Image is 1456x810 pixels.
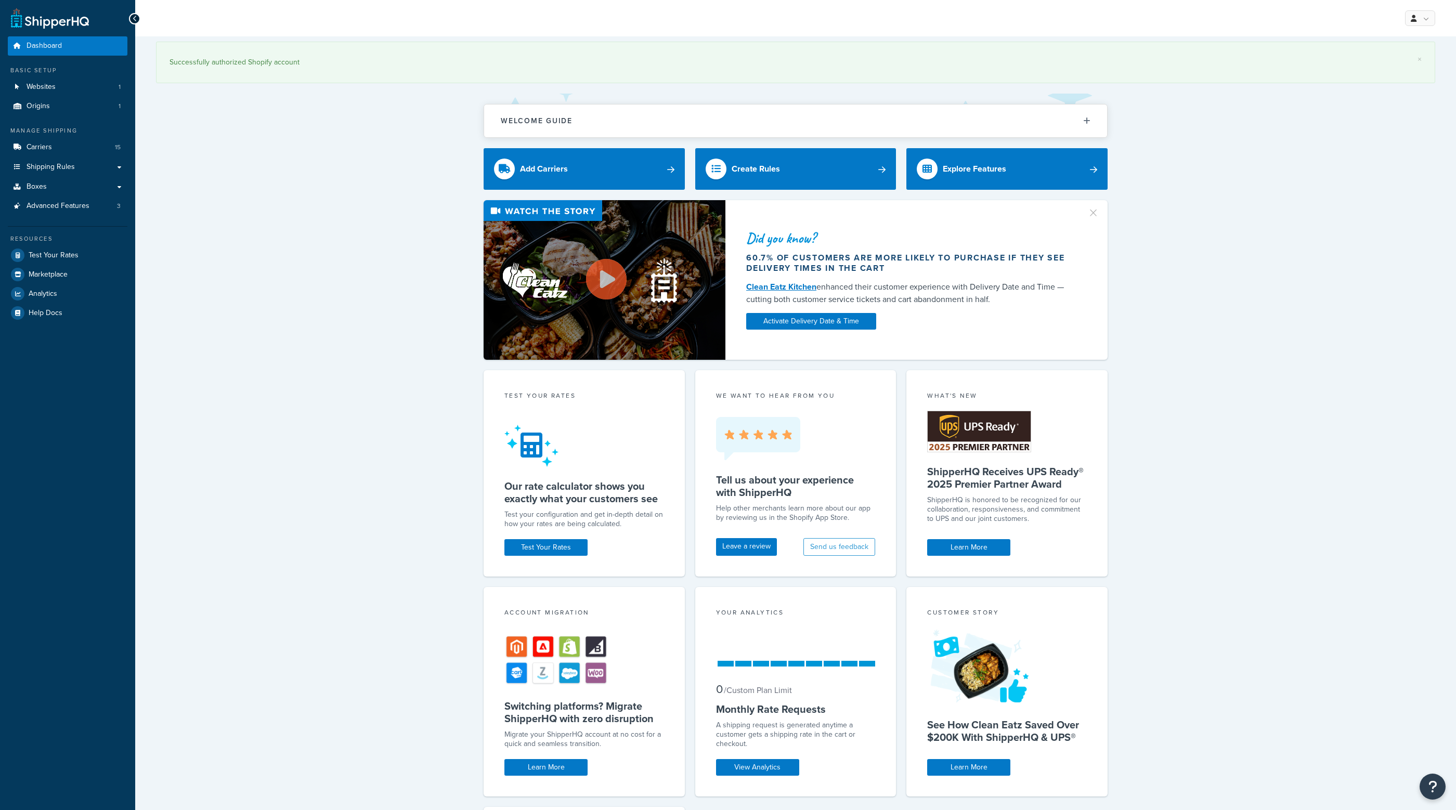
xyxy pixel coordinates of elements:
span: Dashboard [27,42,62,50]
a: Marketplace [8,265,127,284]
li: Carriers [8,138,127,157]
span: Test Your Rates [29,251,79,260]
li: Origins [8,97,127,116]
a: View Analytics [716,759,799,776]
span: 1 [119,102,121,111]
a: Activate Delivery Date & Time [746,313,876,330]
div: Test your configuration and get in-depth detail on how your rates are being calculated. [504,510,664,529]
span: 3 [117,202,121,211]
div: Manage Shipping [8,126,127,135]
a: Learn More [927,759,1010,776]
small: / Custom Plan Limit [724,684,792,696]
h5: See How Clean Eatz Saved Over $200K With ShipperHQ & UPS® [927,718,1087,743]
button: Send us feedback [803,538,875,556]
h5: Our rate calculator shows you exactly what your customers see [504,480,664,505]
span: Advanced Features [27,202,89,211]
div: Add Carriers [520,162,568,176]
a: Test Your Rates [504,539,588,556]
div: What's New [927,391,1087,403]
span: 1 [119,83,121,92]
span: Boxes [27,182,47,191]
span: 15 [115,143,121,152]
a: Clean Eatz Kitchen [746,281,816,293]
span: Carriers [27,143,52,152]
h5: ShipperHQ Receives UPS Ready® 2025 Premier Partner Award [927,465,1087,490]
a: Test Your Rates [8,246,127,265]
p: we want to hear from you [716,391,876,400]
span: Marketplace [29,270,68,279]
a: Leave a review [716,538,777,556]
div: Successfully authorized Shopify account [170,55,1422,70]
h2: Welcome Guide [501,117,573,125]
span: 0 [716,681,723,698]
div: Customer Story [927,608,1087,620]
h5: Monthly Rate Requests [716,703,876,715]
a: Origins1 [8,97,127,116]
a: Websites1 [8,77,127,97]
div: enhanced their customer experience with Delivery Date and Time — cutting both customer service ti... [746,281,1075,306]
button: Open Resource Center [1420,774,1446,800]
div: Migrate your ShipperHQ account at no cost for a quick and seamless transition. [504,730,664,749]
span: Analytics [29,290,57,298]
div: Basic Setup [8,66,127,75]
div: Create Rules [732,162,780,176]
a: Boxes [8,177,127,197]
div: 60.7% of customers are more likely to purchase if they see delivery times in the cart [746,253,1075,273]
a: Dashboard [8,36,127,56]
a: Shipping Rules [8,158,127,177]
span: Help Docs [29,309,62,318]
a: Analytics [8,284,127,303]
button: Welcome Guide [484,104,1107,137]
a: Advanced Features3 [8,197,127,216]
a: Learn More [927,539,1010,556]
div: Resources [8,234,127,243]
span: Websites [27,83,56,92]
li: Websites [8,77,127,97]
a: Carriers15 [8,138,127,157]
a: Learn More [504,759,588,776]
p: ShipperHQ is honored to be recognized for our collaboration, responsiveness, and commitment to UP... [927,495,1087,524]
a: Help Docs [8,304,127,322]
img: Video thumbnail [484,200,725,360]
a: Add Carriers [484,148,685,190]
div: Did you know? [746,231,1075,245]
div: Account Migration [504,608,664,620]
p: Help other merchants learn more about our app by reviewing us in the Shopify App Store. [716,504,876,522]
span: Origins [27,102,50,111]
div: Explore Features [943,162,1006,176]
a: Create Rules [695,148,896,190]
div: A shipping request is generated anytime a customer gets a shipping rate in the cart or checkout. [716,721,876,749]
a: Explore Features [906,148,1108,190]
span: Shipping Rules [27,163,75,172]
h5: Switching platforms? Migrate ShipperHQ with zero disruption [504,700,664,725]
div: Test your rates [504,391,664,403]
a: × [1418,55,1422,63]
div: Your Analytics [716,608,876,620]
h5: Tell us about your experience with ShipperHQ [716,474,876,499]
li: Advanced Features [8,197,127,216]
